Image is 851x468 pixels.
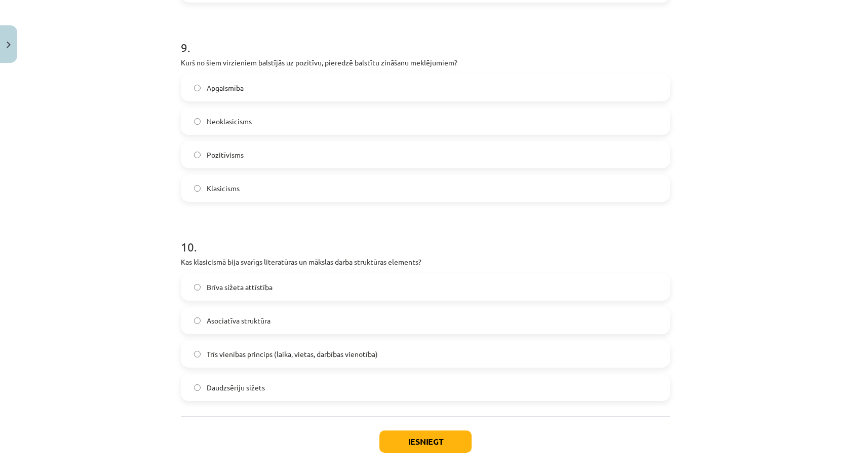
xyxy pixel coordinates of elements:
input: Klasicisms [194,185,201,192]
span: Daudzsēriju sižets [207,382,265,393]
p: Kas klasicismā bija svarīgs literatūras un mākslas darba struktūras elements? [181,257,670,267]
h1: 9 . [181,23,670,54]
span: Brīva sižeta attīstība [207,282,273,293]
p: Kurš no šiem virzieniem balstījās uz pozitīvu, pieredzē balstītu zināšanu meklējumiem? [181,57,670,68]
span: Klasicisms [207,183,240,194]
button: Iesniegt [379,430,472,453]
span: Pozitīvisms [207,150,244,160]
img: icon-close-lesson-0947bae3869378f0d4975bcd49f059093ad1ed9edebbc8119c70593378902aed.svg [7,42,11,48]
span: Asociatīva struktūra [207,315,270,326]
span: Neoklasicisms [207,116,252,127]
input: Apgaismība [194,85,201,91]
input: Brīva sižeta attīstība [194,284,201,291]
input: Asociatīva struktūra [194,317,201,324]
input: Pozitīvisms [194,152,201,158]
h1: 10 . [181,222,670,254]
input: Trīs vienības princips (laika, vietas, darbības vienotība) [194,351,201,357]
input: Daudzsēriju sižets [194,384,201,391]
input: Neoklasicisms [194,118,201,125]
span: Trīs vienības princips (laika, vietas, darbības vienotība) [207,349,378,359]
span: Apgaismība [207,83,244,93]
